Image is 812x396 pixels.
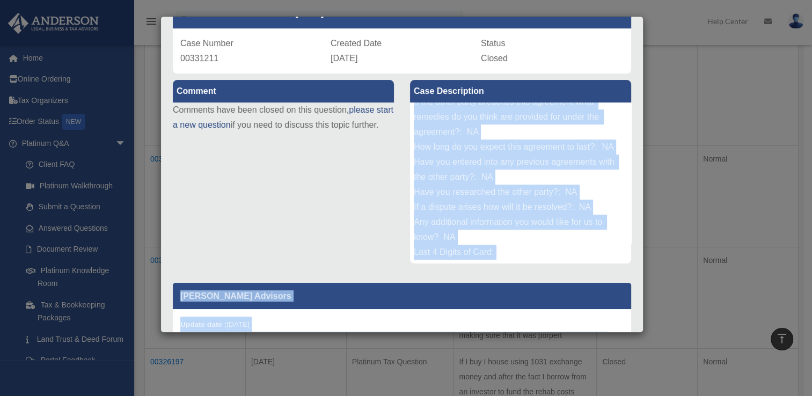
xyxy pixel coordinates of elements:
div: Type of Document: LLC Document Title: Enchantment Hospitality LLC Document Title: Enchantment Hos... [410,102,631,263]
p: Comments have been closed on this question, if you need to discuss this topic further. [173,102,394,133]
span: Closed [481,54,508,63]
span: Created Date [331,39,382,48]
label: Case Description [410,80,631,102]
label: Comment [173,80,394,102]
span: Status [481,39,505,48]
p: [PERSON_NAME] Advisors [173,283,631,309]
span: [DATE] [331,54,357,63]
b: Update date : [180,320,226,328]
a: please start a new question [173,105,393,129]
span: Case Number [180,39,233,48]
small: [DATE] [180,320,250,328]
span: 00331211 [180,54,218,63]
